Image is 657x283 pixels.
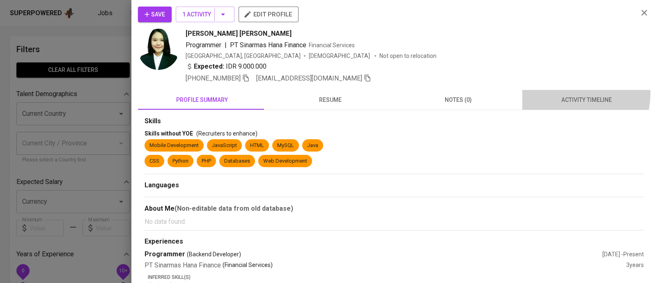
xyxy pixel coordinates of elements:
[245,9,292,20] span: edit profile
[176,7,234,22] button: 1 Activity
[149,142,199,150] div: Mobile Development
[186,74,241,82] span: [PHONE_NUMBER]
[145,9,165,20] span: Save
[143,95,261,105] span: profile summary
[225,40,227,50] span: |
[256,74,362,82] span: [EMAIL_ADDRESS][DOMAIN_NAME]
[186,62,266,71] div: IDR 9.000.000
[602,250,644,258] div: [DATE] - Present
[145,237,644,246] div: Experiences
[379,52,436,60] p: Not open to relocation
[148,274,644,281] p: Inferred Skill(s)
[175,205,293,212] b: (Non-editable data from old database)
[224,157,250,165] div: Databases
[202,157,211,165] div: PHP
[399,95,517,105] span: notes (0)
[309,42,355,48] span: Financial Services
[223,261,273,270] p: (Financial Services)
[230,41,306,49] span: PT Sinarmas Hana Finance
[239,7,299,22] button: edit profile
[277,142,294,150] div: MySQL
[212,142,237,150] div: JavaScript
[172,157,188,165] div: Python
[145,217,644,227] p: No data found.
[145,117,644,126] div: Skills
[271,95,389,105] span: resume
[145,181,644,190] div: Languages
[186,52,301,60] div: [GEOGRAPHIC_DATA], [GEOGRAPHIC_DATA]
[626,261,644,270] div: 3 years
[145,250,602,259] div: Programmer
[194,62,224,71] b: Expected:
[145,130,193,137] span: Skills without YOE
[145,204,644,214] div: About Me
[263,157,307,165] div: Web Development
[309,52,371,60] span: [DEMOGRAPHIC_DATA]
[138,29,179,70] img: 4ccdba129f205c0932a7446465cb270c.png
[186,41,221,49] span: Programmer
[307,142,318,150] div: Java
[250,142,264,150] div: HTML
[527,95,646,105] span: activity timeline
[187,250,241,258] span: (Backend Developer)
[239,11,299,17] a: edit profile
[145,261,626,270] div: PT Sinarmas Hana Finance
[149,157,159,165] div: CSS
[138,7,172,22] button: Save
[196,130,257,137] span: (Recruiters to enhance)
[182,9,228,20] span: 1 Activity
[186,29,292,39] span: [PERSON_NAME] [PERSON_NAME]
